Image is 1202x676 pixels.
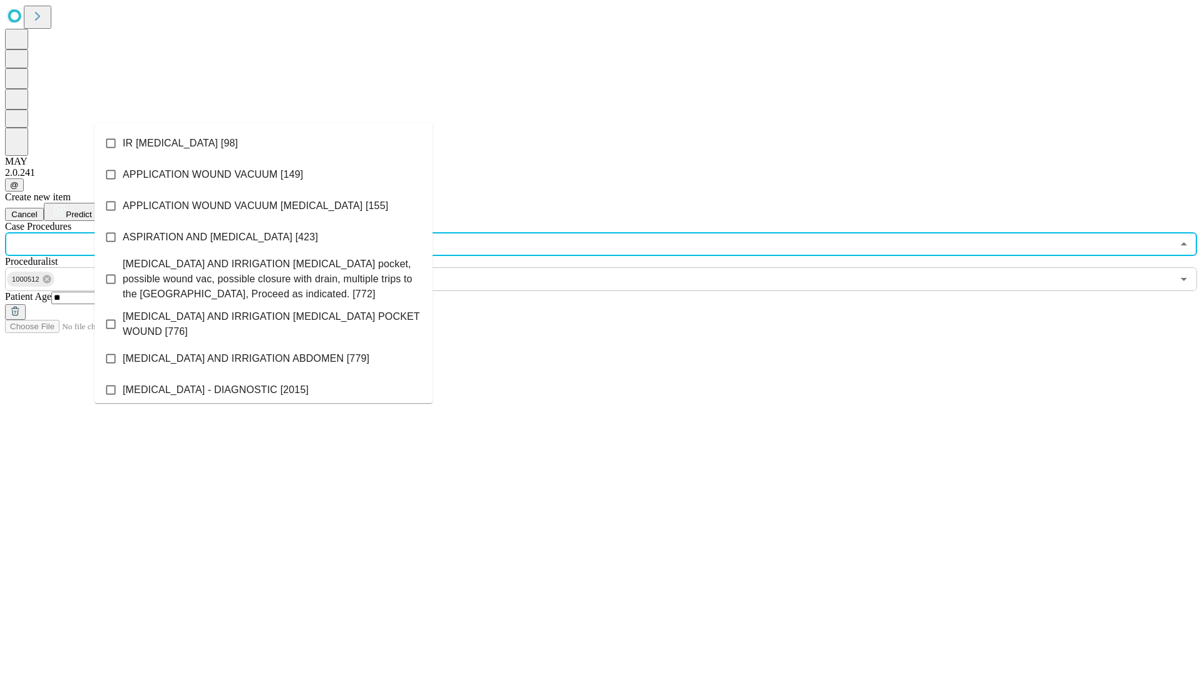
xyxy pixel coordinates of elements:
button: Close [1175,235,1193,253]
span: [MEDICAL_DATA] AND IRRIGATION ABDOMEN [779] [123,351,369,366]
span: Patient Age [5,291,51,302]
span: [MEDICAL_DATA] AND IRRIGATION [MEDICAL_DATA] POCKET WOUND [776] [123,309,423,339]
div: 1000512 [7,272,54,287]
span: Create new item [5,192,71,202]
span: [MEDICAL_DATA] - DIAGNOSTIC [2015] [123,382,309,397]
span: ASPIRATION AND [MEDICAL_DATA] [423] [123,230,318,245]
button: Predict [44,203,101,221]
button: @ [5,178,24,192]
div: MAY [5,156,1197,167]
button: Open [1175,270,1193,288]
span: Predict [66,210,91,219]
span: Cancel [11,210,38,219]
span: @ [10,180,19,190]
span: APPLICATION WOUND VACUUM [MEDICAL_DATA] [155] [123,198,388,213]
button: Cancel [5,208,44,221]
span: 1000512 [7,272,44,287]
span: Proceduralist [5,256,58,267]
span: [MEDICAL_DATA] AND IRRIGATION [MEDICAL_DATA] pocket, possible wound vac, possible closure with dr... [123,257,423,302]
span: Scheduled Procedure [5,221,71,232]
span: APPLICATION WOUND VACUUM [149] [123,167,303,182]
span: IR [MEDICAL_DATA] [98] [123,136,238,151]
div: 2.0.241 [5,167,1197,178]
